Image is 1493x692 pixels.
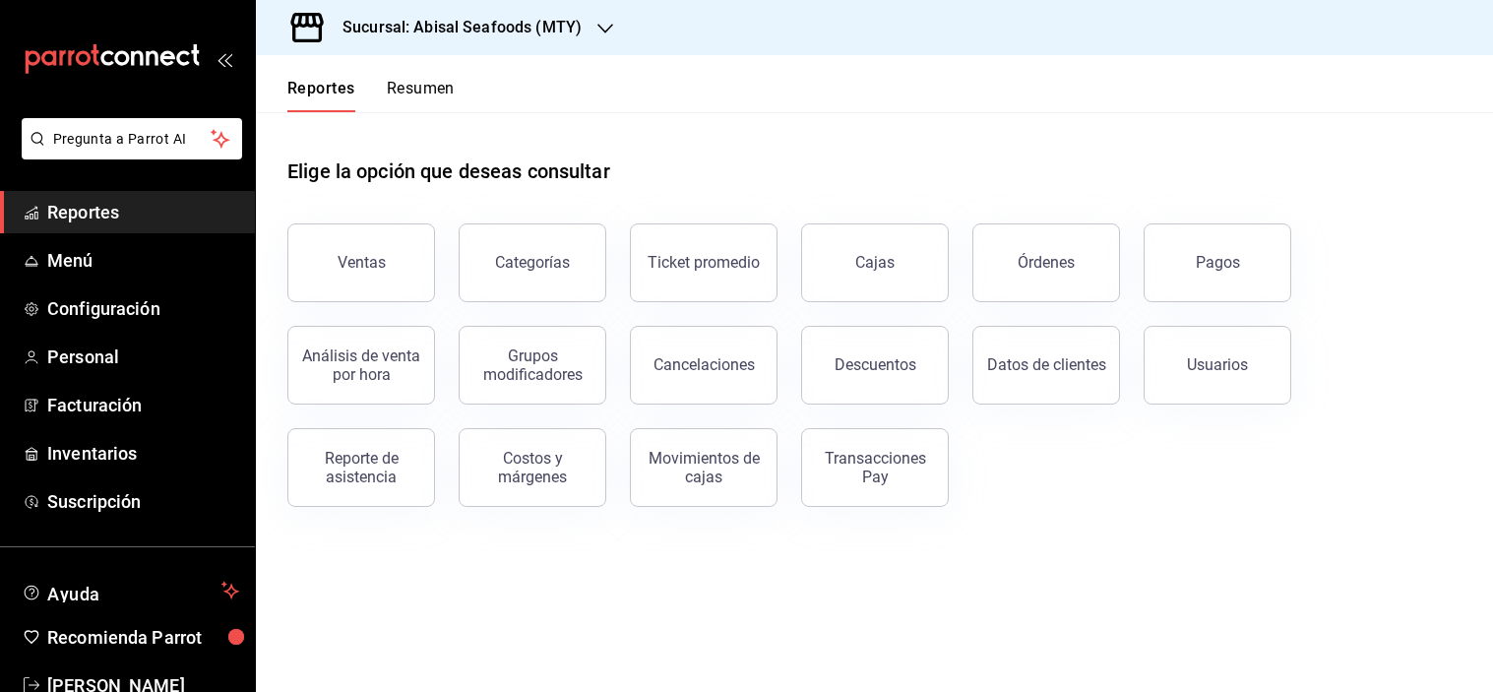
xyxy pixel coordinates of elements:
[338,253,386,272] div: Ventas
[287,157,610,186] h1: Elige la opción que deseas consultar
[814,449,936,486] div: Transacciones Pay
[327,16,582,39] h3: Sucursal: Abisal Seafoods (MTY)
[471,449,593,486] div: Costos y márgenes
[287,326,435,405] button: Análisis de venta por hora
[643,449,765,486] div: Movimientos de cajas
[47,199,239,225] span: Reportes
[855,251,896,275] div: Cajas
[387,79,455,112] button: Resumen
[47,247,239,274] span: Menú
[459,326,606,405] button: Grupos modificadores
[47,488,239,515] span: Suscripción
[287,428,435,507] button: Reporte de asistencia
[648,253,760,272] div: Ticket promedio
[630,326,778,405] button: Cancelaciones
[653,355,755,374] div: Cancelaciones
[459,223,606,302] button: Categorías
[1144,326,1291,405] button: Usuarios
[47,624,239,651] span: Recomienda Parrot
[53,129,212,150] span: Pregunta a Parrot AI
[22,118,242,159] button: Pregunta a Parrot AI
[630,428,778,507] button: Movimientos de cajas
[287,79,455,112] div: navigation tabs
[217,51,232,67] button: open_drawer_menu
[47,440,239,467] span: Inventarios
[801,428,949,507] button: Transacciones Pay
[801,326,949,405] button: Descuentos
[972,326,1120,405] button: Datos de clientes
[47,295,239,322] span: Configuración
[300,346,422,384] div: Análisis de venta por hora
[495,253,570,272] div: Categorías
[1144,223,1291,302] button: Pagos
[47,392,239,418] span: Facturación
[459,428,606,507] button: Costos y márgenes
[630,223,778,302] button: Ticket promedio
[471,346,593,384] div: Grupos modificadores
[14,143,242,163] a: Pregunta a Parrot AI
[1196,253,1240,272] div: Pagos
[987,355,1106,374] div: Datos de clientes
[1187,355,1248,374] div: Usuarios
[972,223,1120,302] button: Órdenes
[287,79,355,112] button: Reportes
[47,579,214,602] span: Ayuda
[300,449,422,486] div: Reporte de asistencia
[1018,253,1075,272] div: Órdenes
[835,355,916,374] div: Descuentos
[47,344,239,370] span: Personal
[801,223,949,302] a: Cajas
[287,223,435,302] button: Ventas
